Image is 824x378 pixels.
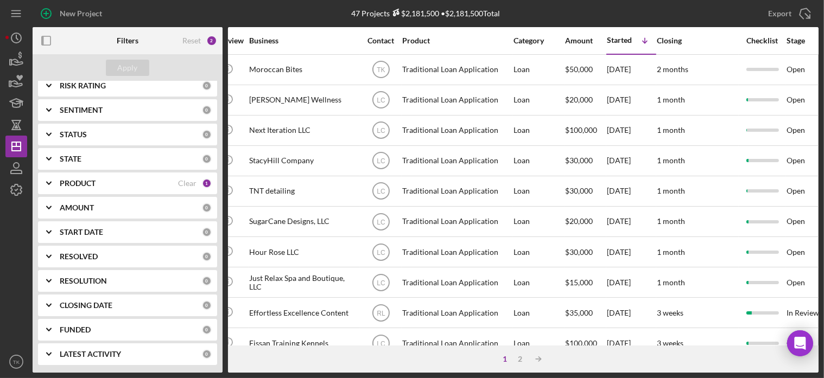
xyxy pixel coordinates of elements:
[514,116,564,145] div: Loan
[60,325,91,334] b: FUNDED
[118,60,138,76] div: Apply
[402,177,511,206] div: Traditional Loan Application
[514,207,564,236] div: Loan
[377,66,385,74] text: TK
[377,309,385,317] text: RL
[249,177,358,206] div: TNT detailing
[249,146,358,175] div: StacyHill Company
[202,81,212,91] div: 0
[757,3,819,24] button: Export
[249,238,358,266] div: Hour Rose LLC
[607,298,656,327] div: [DATE]
[117,36,138,45] b: Filters
[657,125,685,134] time: 1 month
[514,86,564,114] div: Loan
[657,186,685,195] time: 1 month
[202,276,212,286] div: 0
[565,247,593,257] span: $30,000
[565,125,597,134] span: $100,000
[202,203,212,213] div: 0
[657,36,738,45] div: Closing
[402,329,511,357] div: Traditional Loan Application
[565,156,593,165] span: $30,000
[249,116,358,145] div: Next Iteration LLC
[514,329,564,357] div: Loan
[60,81,106,90] b: RISK RATING
[377,339,385,347] text: LC
[514,177,564,206] div: Loan
[565,95,593,104] span: $20,000
[514,146,564,175] div: Loan
[249,298,358,327] div: Effortless Excellence Content
[565,186,593,195] span: $30,000
[182,36,201,45] div: Reset
[497,355,512,363] div: 1
[402,55,511,84] div: Traditional Loan Application
[565,216,593,226] span: $20,000
[607,238,656,266] div: [DATE]
[377,188,385,195] text: LC
[60,179,96,188] b: PRODUCT
[60,252,98,261] b: RESOLVED
[202,227,212,237] div: 0
[377,97,385,104] text: LC
[402,207,511,236] div: Traditional Loan Application
[607,268,656,297] div: [DATE]
[787,330,813,356] div: Open Intercom Messenger
[607,36,632,44] div: Started
[249,86,358,114] div: [PERSON_NAME] Wellness
[5,351,27,373] button: TK
[607,177,656,206] div: [DATE]
[514,36,564,45] div: Category
[607,146,656,175] div: [DATE]
[178,179,197,188] div: Clear
[402,238,511,266] div: Traditional Loan Application
[202,252,212,261] div: 0
[377,157,385,165] text: LC
[60,301,112,310] b: CLOSING DATE
[60,3,102,24] div: New Project
[60,130,87,139] b: STATUS
[607,207,656,236] div: [DATE]
[60,106,103,114] b: SENTIMENT
[565,278,593,287] span: $15,000
[390,9,439,18] div: $2,181,500
[657,338,683,348] time: 3 weeks
[60,277,107,285] b: RESOLUTION
[402,146,511,175] div: Traditional Loan Application
[249,36,358,45] div: Business
[106,60,149,76] button: Apply
[33,3,113,24] button: New Project
[514,298,564,327] div: Loan
[565,36,606,45] div: Amount
[402,298,511,327] div: Traditional Loan Application
[249,268,358,297] div: Just Relax Spa and Boutique, LLC
[402,36,511,45] div: Product
[377,279,385,286] text: LC
[402,86,511,114] div: Traditional Loan Application
[657,216,685,226] time: 1 month
[377,127,385,134] text: LC
[202,349,212,359] div: 0
[360,36,401,45] div: Contact
[202,130,212,139] div: 0
[351,9,500,18] div: 47 Projects • $2,181,500 Total
[607,116,656,145] div: [DATE]
[514,238,564,266] div: Loan
[565,65,593,74] span: $50,000
[206,35,217,46] div: 2
[768,3,791,24] div: Export
[657,278,685,287] time: 1 month
[377,248,385,256] text: LC
[607,86,656,114] div: [DATE]
[607,329,656,357] div: [DATE]
[377,218,385,226] text: LC
[657,156,685,165] time: 1 month
[565,308,593,317] span: $35,000
[249,329,358,357] div: Fissan Training Kennels
[249,207,358,236] div: SugarCane Designs, LLC
[202,105,212,115] div: 0
[13,359,20,365] text: TK
[512,355,528,363] div: 2
[202,154,212,164] div: 0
